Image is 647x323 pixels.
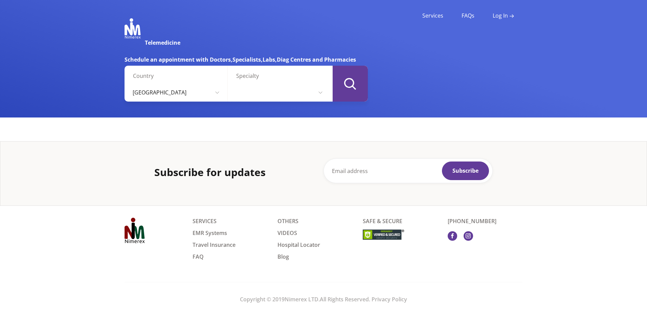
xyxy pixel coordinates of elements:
[363,230,404,240] img: img description
[285,296,320,303] a: Nimerex LTD.
[193,241,236,248] a: Travel Insurance
[277,241,320,248] a: Hospital Locator
[462,13,474,19] a: FAQs
[442,161,489,180] button: Subscribe
[125,296,522,303] span: Copyright © 2019 All Rights Reserved. Privacy Policy
[363,218,438,224] strong: SAFE & SECURE
[448,218,496,224] a: [PHONE_NUMBER]
[125,218,145,243] img: img description
[125,56,368,63] h6: Schedule an appointment with Doctors,Specialists,Labs,Diag Centres and Pharmacies
[154,166,273,179] h2: Subscribe for updates
[236,72,327,80] label: Specialty
[277,230,297,236] a: VIDEOS
[422,13,443,19] a: Services
[277,218,352,224] strong: OTHERS
[493,13,514,19] a: Log in
[193,218,267,224] strong: SERVICES
[193,253,204,260] a: FAQ
[327,161,489,180] input: Email address
[133,72,224,80] label: Country
[125,18,141,39] img: Nimerex
[277,253,289,260] a: Blog
[193,230,227,236] a: EMR Systems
